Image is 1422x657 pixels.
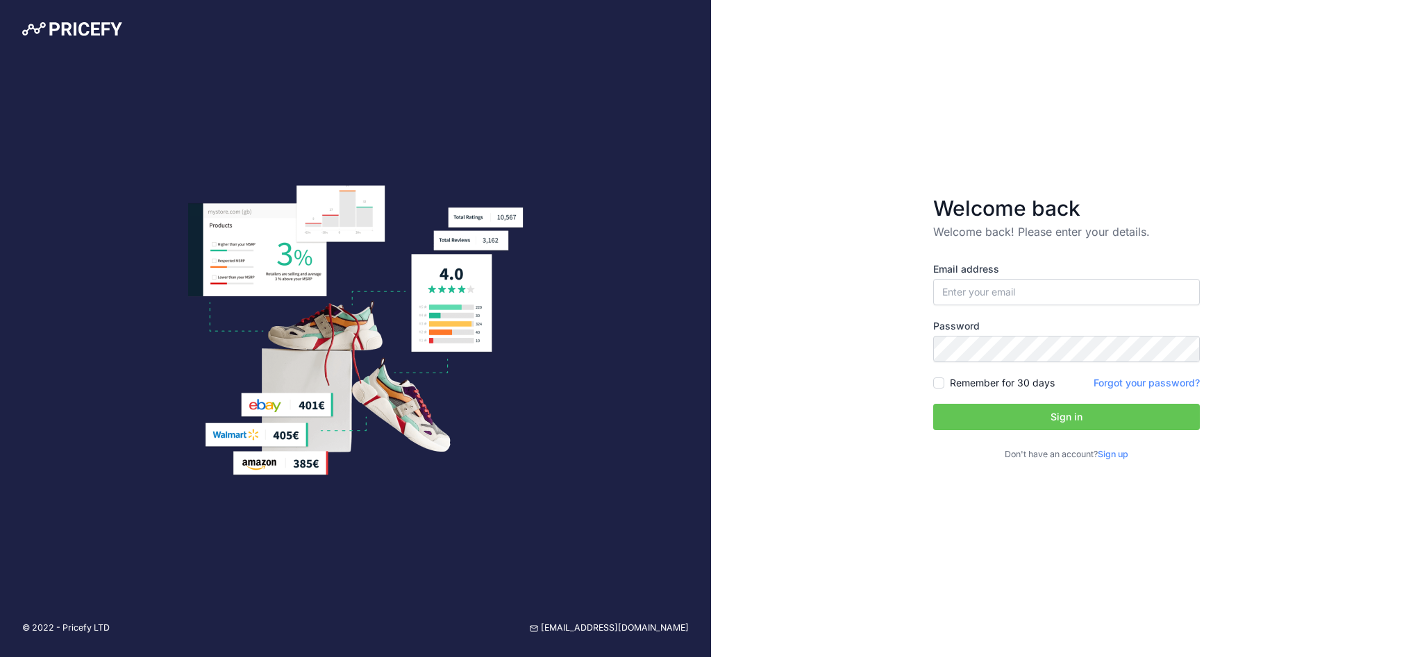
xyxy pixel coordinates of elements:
[933,448,1200,461] p: Don't have an account?
[530,622,689,635] a: [EMAIL_ADDRESS][DOMAIN_NAME]
[933,404,1200,430] button: Sign in
[933,196,1200,221] h3: Welcome back
[933,262,1200,276] label: Email address
[950,376,1055,390] label: Remember for 30 days
[933,319,1200,333] label: Password
[1094,377,1200,389] a: Forgot your password?
[933,279,1200,305] input: Enter your email
[22,22,122,36] img: Pricefy
[22,622,110,635] p: © 2022 - Pricefy LTD
[933,223,1200,240] p: Welcome back! Please enter your details.
[1098,449,1128,459] a: Sign up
